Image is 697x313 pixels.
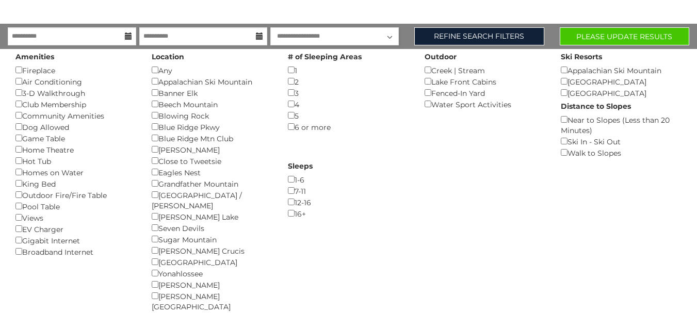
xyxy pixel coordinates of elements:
div: Beech Mountain [152,98,272,110]
div: 5 [288,110,409,121]
div: Blowing Rock [152,110,272,121]
div: [PERSON_NAME] Lake [152,211,272,222]
button: Please Update Results [560,27,689,45]
div: King Bed [15,178,136,189]
div: Fenced-In Yard [425,87,545,98]
div: 6 or more [288,121,409,133]
div: Appalachian Ski Mountain [561,64,682,76]
div: Broadband Internet [15,246,136,257]
div: [PERSON_NAME] Crucis [152,245,272,256]
div: 12-16 [288,196,409,208]
div: Sugar Mountain [152,234,272,245]
div: Blue Ridge Pkwy [152,121,272,133]
div: Fireplace [15,64,136,76]
div: Air Conditioning [15,76,136,87]
div: Pool Table [15,201,136,212]
div: [GEOGRAPHIC_DATA] [561,87,682,98]
div: Game Table [15,133,136,144]
div: Banner Elk [152,87,272,98]
div: Creek | Stream [425,64,545,76]
div: 4 [288,98,409,110]
label: Outdoor [425,52,457,62]
a: Refine Search Filters [414,27,544,45]
div: 1-6 [288,174,409,185]
label: Distance to Slopes [561,101,631,111]
div: Walk to Slopes [561,147,682,158]
div: [GEOGRAPHIC_DATA] [561,76,682,87]
div: Home Theatre [15,144,136,155]
label: Sleeps [288,161,313,171]
label: Amenities [15,52,54,62]
div: [PERSON_NAME][GEOGRAPHIC_DATA] [152,290,272,312]
div: Close to Tweetsie [152,155,272,167]
div: 3-D Walkthrough [15,87,136,98]
div: EV Charger [15,223,136,235]
div: Any [152,64,272,76]
div: Appalachian Ski Mountain [152,76,272,87]
div: Yonahlossee [152,268,272,279]
div: Gigabit Internet [15,235,136,246]
div: Ski In - Ski Out [561,136,682,147]
div: Outdoor Fire/Fire Table [15,189,136,201]
div: Community Amenities [15,110,136,121]
div: 16+ [288,208,409,219]
div: Homes on Water [15,167,136,178]
div: [PERSON_NAME] [152,279,272,290]
div: 7-11 [288,185,409,196]
div: [GEOGRAPHIC_DATA] / [PERSON_NAME] [152,189,272,211]
div: Grandfather Mountain [152,178,272,189]
div: 1 [288,64,409,76]
div: Views [15,212,136,223]
label: # of Sleeping Areas [288,52,362,62]
div: 2 [288,76,409,87]
label: Ski Resorts [561,52,602,62]
div: [GEOGRAPHIC_DATA] [152,256,272,268]
div: Water Sport Activities [425,98,545,110]
div: Eagles Nest [152,167,272,178]
div: Seven Devils [152,222,272,234]
div: [PERSON_NAME] [152,144,272,155]
div: Hot Tub [15,155,136,167]
div: Lake Front Cabins [425,76,545,87]
div: Dog Allowed [15,121,136,133]
div: Club Membership [15,98,136,110]
div: Near to Slopes (Less than 20 Minutes) [561,114,682,136]
div: 3 [288,87,409,98]
div: Blue Ridge Mtn Club [152,133,272,144]
label: Location [152,52,184,62]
